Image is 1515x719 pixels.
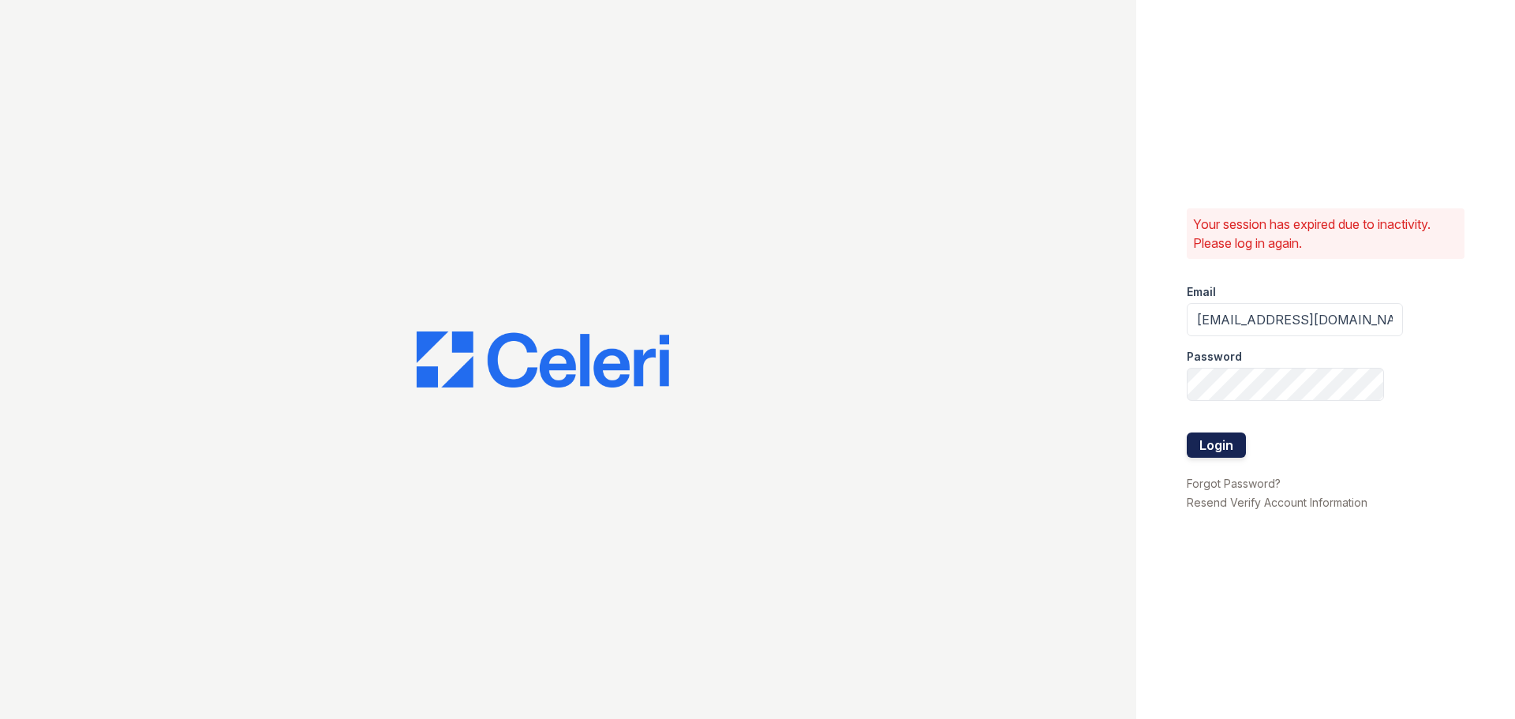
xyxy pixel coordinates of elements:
[1187,433,1246,458] button: Login
[1187,477,1281,490] a: Forgot Password?
[1187,349,1242,365] label: Password
[417,331,669,388] img: CE_Logo_Blue-a8612792a0a2168367f1c8372b55b34899dd931a85d93a1a3d3e32e68fde9ad4.png
[1187,284,1216,300] label: Email
[1193,215,1458,253] p: Your session has expired due to inactivity. Please log in again.
[1187,496,1367,509] a: Resend Verify Account Information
